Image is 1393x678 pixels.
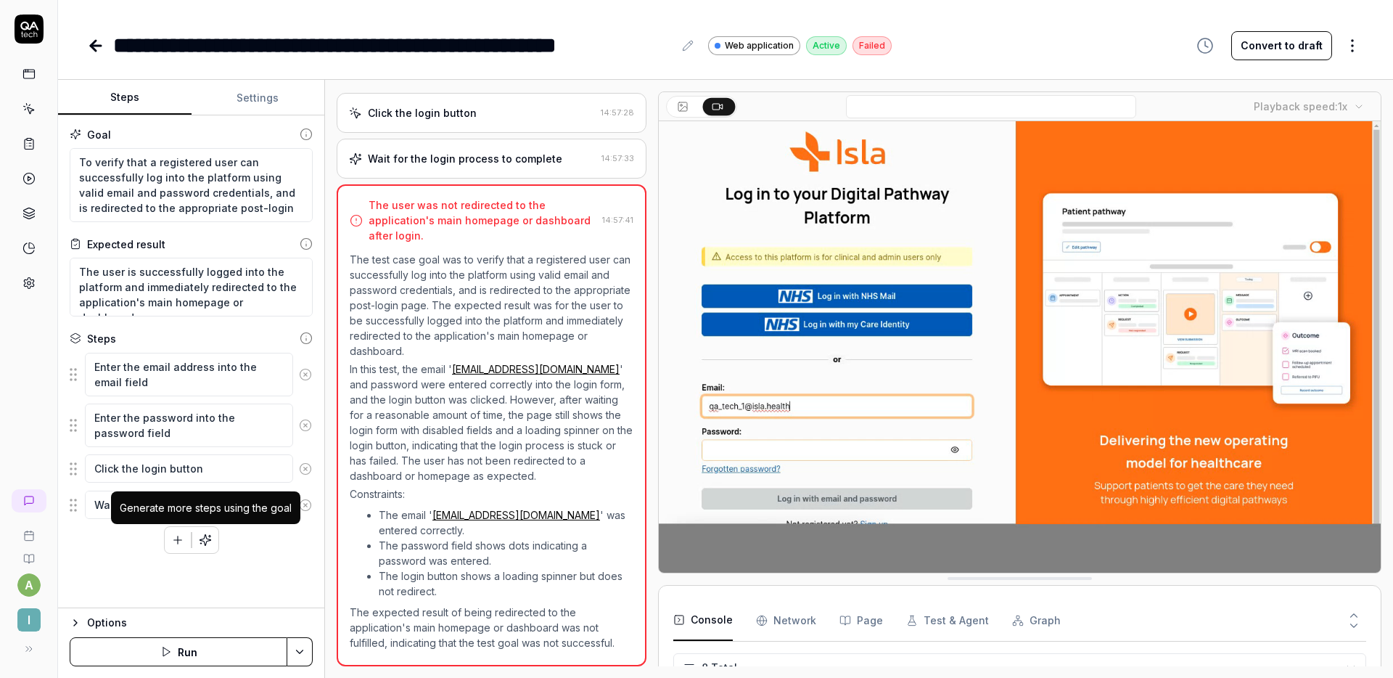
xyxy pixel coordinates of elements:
[87,331,116,346] div: Steps
[87,237,165,252] div: Expected result
[601,153,634,163] time: 14:57:33
[368,105,477,121] div: Click the login button
[12,489,46,512] a: New conversation
[602,215,633,225] time: 14:57:41
[806,36,847,55] div: Active
[379,568,633,599] li: The login button shows a loading spinner but does not redirect.
[293,360,318,389] button: Remove step
[87,614,313,632] div: Options
[293,454,318,483] button: Remove step
[192,81,325,115] button: Settings
[369,197,596,243] div: The user was not redirected to the application's main homepage or dashboard after login.
[87,127,111,142] div: Goal
[1254,99,1347,114] div: Playback speed:
[70,614,313,632] button: Options
[673,600,733,641] button: Console
[6,597,52,634] button: I
[70,403,313,448] div: Suggestions
[906,600,989,641] button: Test & Agent
[350,252,633,359] p: The test case goal was to verify that a registered user can successfully log into the platform us...
[350,605,633,650] p: The expected result of being redirected to the application's main homepage or dashboard was not f...
[17,573,41,597] button: a
[756,600,816,641] button: Network
[379,507,633,538] li: The email ' ' was entered correctly.
[839,600,883,641] button: Page
[601,107,634,118] time: 14:57:28
[432,509,600,521] a: [EMAIL_ADDRESS][DOMAIN_NAME]
[70,454,313,484] div: Suggestions
[452,363,620,375] a: [EMAIL_ADDRESS][DOMAIN_NAME]
[1012,600,1061,641] button: Graph
[293,491,318,520] button: Remove step
[1231,31,1332,60] button: Convert to draft
[1188,31,1223,60] button: View version history
[70,490,313,520] div: Suggestions
[70,352,313,397] div: Suggestions
[17,608,41,632] span: I
[368,151,562,166] div: Wait for the login process to complete
[6,542,52,565] a: Documentation
[379,538,633,568] li: The password field shows dots indicating a password was entered.
[708,36,800,55] a: Web application
[725,39,794,52] span: Web application
[58,81,192,115] button: Steps
[6,518,52,542] a: Book a call with us
[293,411,318,440] button: Remove step
[350,486,633,502] p: Constraints:
[70,637,287,666] button: Run
[350,362,633,483] p: In this test, the email ' ' and password were entered correctly into the login form, and the logi...
[852,36,892,55] div: Failed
